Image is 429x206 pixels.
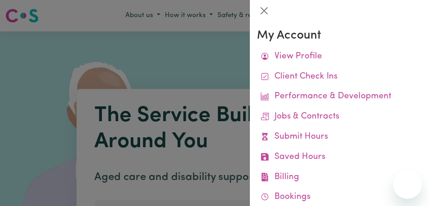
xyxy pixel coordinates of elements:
a: Billing [257,167,422,188]
a: Jobs & Contracts [257,107,422,127]
a: Submit Hours [257,127,422,147]
iframe: Button to launch messaging window [393,170,422,199]
a: Performance & Development [257,87,422,107]
a: View Profile [257,47,422,67]
h3: My Account [257,29,422,43]
a: Client Check Ins [257,67,422,87]
button: Close [257,4,271,18]
a: Saved Hours [257,147,422,167]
